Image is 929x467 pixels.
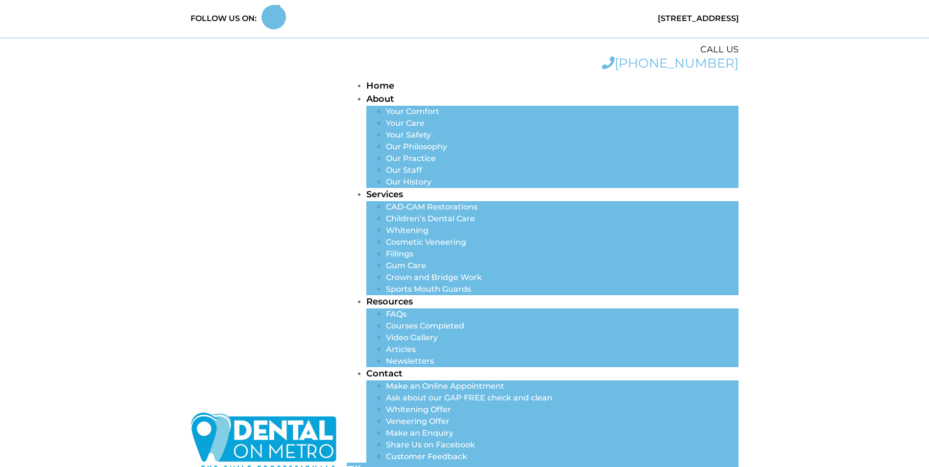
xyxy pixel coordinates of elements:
[366,296,413,307] a: Resources
[386,452,467,461] a: Customer Feedback
[386,249,413,258] a: Fillings
[386,130,431,140] a: Your Safety
[386,309,406,319] a: FAQs
[366,93,394,104] a: About
[386,261,426,270] a: Gum Care
[386,440,475,449] a: Share Us on Facebook
[347,43,739,56] div: CALL US
[386,214,475,223] a: Children’s Dental Care
[386,405,451,414] a: Whitening Offer
[386,165,422,175] a: Our Staff
[386,381,504,391] a: Make an Online Appointment
[386,177,431,187] a: Our History
[386,154,436,163] a: Our Practice
[386,226,429,235] a: Whitening
[386,345,416,354] a: Articles
[386,118,425,128] a: Your Care
[386,273,482,282] a: Crown and Bridge Work
[386,428,453,438] a: Make an Enquiry
[347,79,739,463] nav: Menu
[386,356,434,366] a: Newsletters
[602,55,738,71] a: [PHONE_NUMBER]
[386,333,438,342] a: Video Gallery
[386,107,439,116] a: Your Comfort
[386,393,552,402] a: Ask about our GAP FREE check and clean
[386,321,464,330] a: Courses Completed
[366,80,394,91] a: Home
[386,237,466,247] a: Cosmetic Veneering
[386,202,477,211] a: CAD-CAM Restorations
[386,142,447,151] a: Our Philosophy
[366,368,403,379] a: Contact
[386,284,471,294] a: Sports Mouth Guards
[386,417,450,426] a: Veneering Offer
[366,189,403,200] a: Services
[191,13,257,24] div: FOLLOW US ON:
[470,13,739,24] div: [STREET_ADDRESS]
